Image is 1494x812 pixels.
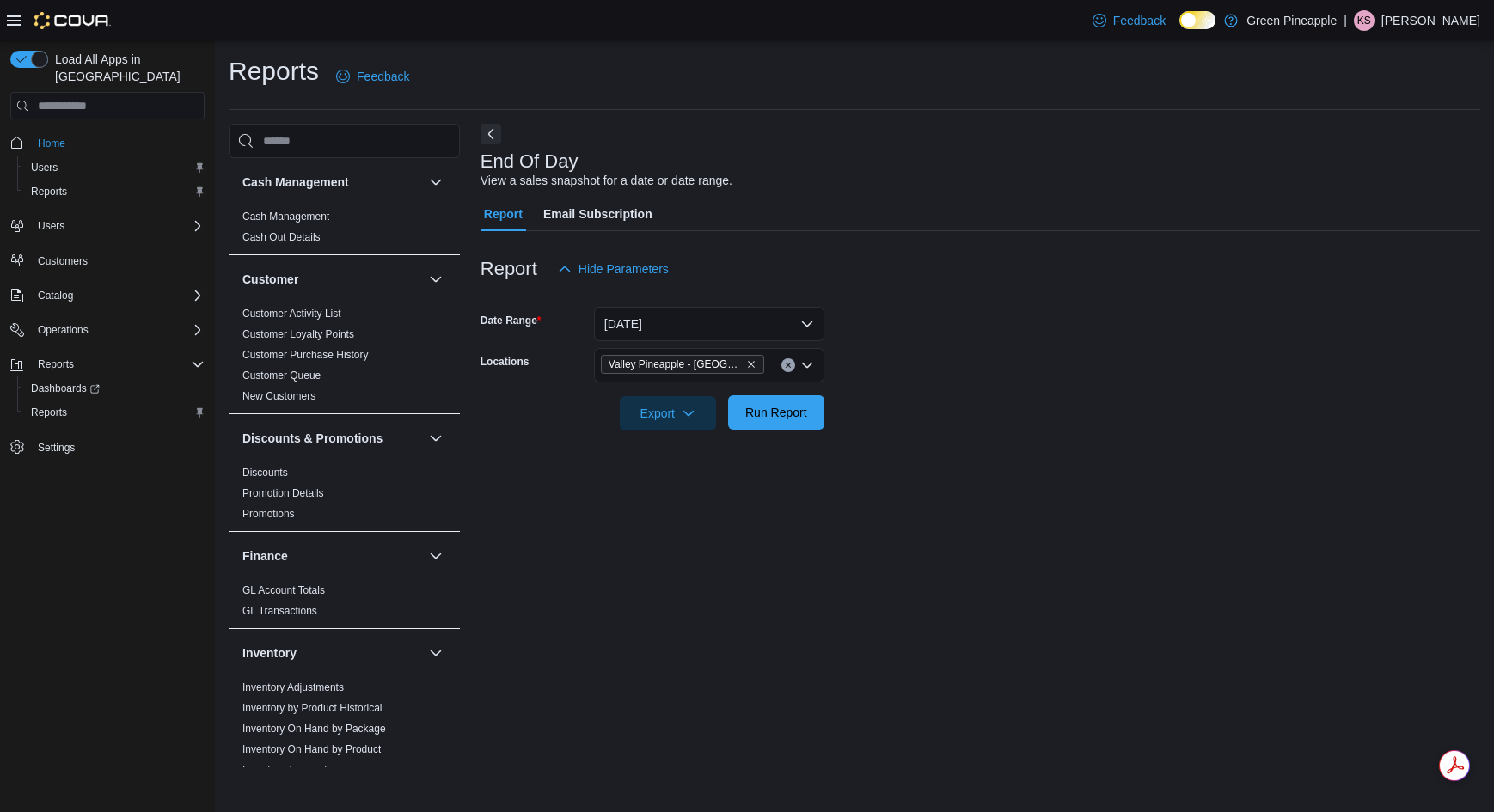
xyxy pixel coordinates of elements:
[24,402,74,423] a: Reports
[31,285,205,306] span: Catalog
[481,172,732,190] div: View a sales snapshot for a date or date range.
[1113,12,1166,29] span: Feedback
[31,320,95,340] button: Operations
[242,369,321,382] a: Customer Queue
[31,437,82,458] a: Settings
[31,133,72,154] a: Home
[242,702,383,714] a: Inventory by Product Historical
[481,355,530,369] label: Locations
[17,376,211,400] a: Dashboards
[242,722,386,736] span: Inventory On Hand by Package
[31,437,205,458] span: Settings
[242,743,381,755] a: Inventory On Hand by Product
[242,644,422,662] button: Inventory
[242,348,369,362] span: Customer Purchase History
[3,130,211,155] button: Home
[426,269,446,290] button: Customer
[242,210,329,223] span: Cash Management
[242,604,317,618] span: GL Transactions
[426,428,446,449] button: Discounts & Promotions
[579,260,669,278] span: Hide Parameters
[484,197,523,231] span: Report
[242,271,422,288] button: Customer
[481,151,579,172] h3: End Of Day
[31,216,205,236] span: Users
[242,681,344,693] a: Inventory Adjustments
[242,230,321,244] span: Cash Out Details
[242,701,383,715] span: Inventory by Product Historical
[38,289,73,302] span: Catalog
[242,211,329,223] a: Cash Management
[242,430,383,447] h3: Discounts & Promotions
[242,369,321,382] span: Customer Queue
[242,723,386,735] a: Inventory On Hand by Package
[242,328,354,340] a: Customer Loyalty Points
[781,358,795,372] button: Clear input
[31,320,205,340] span: Operations
[31,382,100,395] span: Dashboards
[745,404,807,421] span: Run Report
[242,508,295,520] a: Promotions
[426,546,446,566] button: Finance
[481,314,542,327] label: Date Range
[1179,11,1215,29] input: Dark Mode
[229,206,460,254] div: Cash Management
[426,172,446,192] button: Cash Management
[242,763,346,777] span: Inventory Transactions
[31,354,81,375] button: Reports
[543,197,652,231] span: Email Subscription
[242,644,297,662] h3: Inventory
[3,284,211,308] button: Catalog
[242,271,298,288] h3: Customer
[24,402,205,423] span: Reports
[242,486,324,500] span: Promotion Details
[38,137,65,150] span: Home
[1381,10,1480,31] p: [PERSON_NAME]
[242,174,349,191] h3: Cash Management
[242,466,288,479] span: Discounts
[242,547,422,565] button: Finance
[24,378,205,399] span: Dashboards
[426,643,446,663] button: Inventory
[242,231,321,243] a: Cash Out Details
[31,131,205,153] span: Home
[481,124,501,144] button: Next
[34,12,111,29] img: Cova
[229,303,460,413] div: Customer
[242,583,325,597] span: GL Account Totals
[31,250,205,272] span: Customers
[38,219,64,233] span: Users
[594,307,824,341] button: [DATE]
[1357,10,1371,31] span: KS
[242,390,315,402] a: New Customers
[17,156,211,180] button: Users
[242,174,422,191] button: Cash Management
[242,681,344,694] span: Inventory Adjustments
[31,251,95,272] a: Customers
[481,259,537,279] h3: Report
[1179,29,1180,30] span: Dark Mode
[1246,10,1337,31] p: Green Pineapple
[242,327,354,341] span: Customer Loyalty Points
[1344,10,1347,31] p: |
[10,123,205,504] nav: Complex example
[728,395,824,430] button: Run Report
[242,467,288,479] a: Discounts
[3,318,211,342] button: Operations
[17,180,211,204] button: Reports
[24,181,74,202] a: Reports
[357,68,409,85] span: Feedback
[1354,10,1375,31] div: Konery Spencer
[609,356,743,373] span: Valley Pineapple - [GEOGRAPHIC_DATA]
[242,764,346,776] a: Inventory Transactions
[31,406,67,419] span: Reports
[329,59,416,94] a: Feedback
[24,378,107,399] a: Dashboards
[38,323,89,337] span: Operations
[3,352,211,376] button: Reports
[242,742,381,756] span: Inventory On Hand by Product
[24,181,205,202] span: Reports
[1086,3,1173,38] a: Feedback
[242,507,295,521] span: Promotions
[551,252,676,286] button: Hide Parameters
